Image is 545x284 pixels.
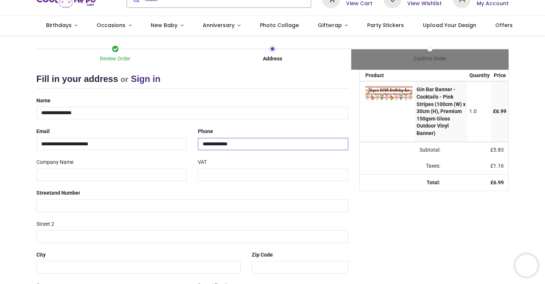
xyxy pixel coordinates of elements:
[36,16,87,35] a: Birthdays
[51,190,80,196] span: and Number
[151,22,177,29] span: New Baby
[495,22,513,29] span: Offers
[121,75,128,83] small: or
[515,254,538,277] iframe: Brevo live chat
[36,218,54,231] label: Street 2
[417,86,466,136] strong: Gin Bar Banner - Cocktails - Pink Stripes (100cm (W) x 30cm (H), Premium 150gsm Gloss Outdoor Vin...
[423,22,476,29] span: Upload Your Design
[260,22,299,29] span: Photo Collage
[252,249,273,261] label: Zip Code
[467,70,492,81] th: Quantity
[493,179,504,185] span: 6.99
[36,95,50,107] label: Name
[493,108,506,114] span: £
[318,22,342,29] span: Giftwrap
[198,156,207,169] label: VAT
[360,142,445,158] td: Subtotal:
[360,158,445,174] td: Taxes:
[367,22,404,29] span: Party Stickers
[493,163,504,169] span: 1.16
[351,55,509,63] div: Confirm Order
[36,125,50,138] label: Email
[194,55,351,63] div: Address
[46,22,72,29] span: Birthdays
[496,108,506,114] span: 6.99
[308,16,358,35] a: Giftwrap
[490,163,504,169] span: £
[490,147,504,153] span: £
[469,108,490,115] div: 1.0
[198,125,213,138] label: Phone
[493,147,504,153] span: 5.83
[36,74,118,84] span: Fill in your address
[36,249,46,261] label: City
[360,70,415,81] th: Product
[87,16,141,35] a: Occasions
[193,16,250,35] a: Anniversary
[131,74,160,84] a: Sign in
[36,156,74,169] label: Company Name
[427,179,440,185] strong: Total:
[365,86,413,100] img: 5VoxFphsaOAAAAAElFTkSuQmCC
[491,70,508,81] th: Price
[203,22,235,29] span: Anniversary
[141,16,193,35] a: New Baby
[36,55,194,63] div: Review Order
[490,179,504,185] strong: £
[97,22,125,29] span: Occasions
[36,187,80,199] label: Street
